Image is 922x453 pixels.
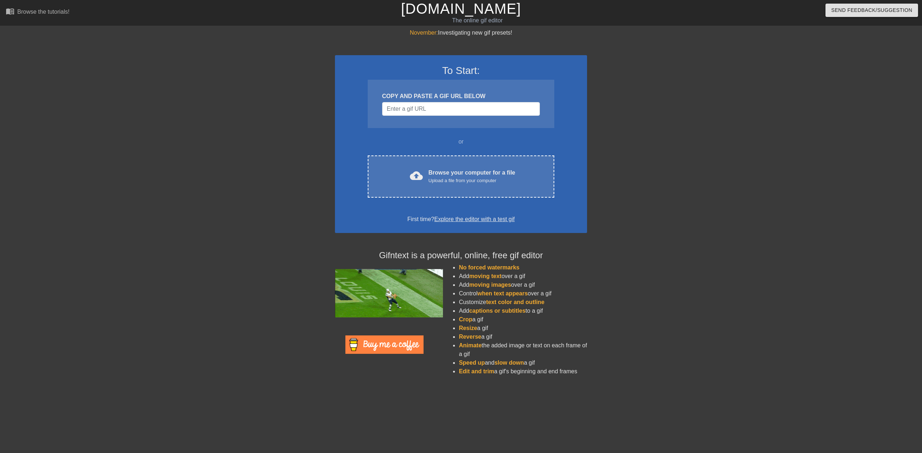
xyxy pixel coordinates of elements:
[825,4,918,17] button: Send Feedback/Suggestion
[382,92,540,101] div: COPY AND PASTE A GIF URL BELOW
[469,308,525,314] span: captions or subtitles
[429,177,515,184] div: Upload a file from your computer
[459,298,587,307] li: Customize
[831,6,912,15] span: Send Feedback/Suggestion
[335,28,587,37] div: Investigating new gif presets!
[486,299,545,305] span: text color and outline
[335,269,443,317] img: football_small.gif
[469,282,511,288] span: moving images
[354,137,568,146] div: or
[459,341,587,359] li: the added image or text on each frame of a gif
[401,1,521,17] a: [DOMAIN_NAME]
[311,16,644,25] div: The online gif editor
[459,307,587,315] li: Add to a gif
[459,342,482,348] span: Animate
[459,316,472,322] span: Crop
[469,273,502,279] span: moving text
[459,325,477,331] span: Resize
[345,335,424,354] img: Buy Me A Coffee
[459,264,519,271] span: No forced watermarks
[459,333,587,341] li: a gif
[335,250,587,261] h4: Gifntext is a powerful, online, free gif editor
[434,216,515,222] a: Explore the editor with a test gif
[17,9,70,15] div: Browse the tutorials!
[478,290,528,296] span: when text appears
[6,7,14,16] span: menu_book
[344,65,578,77] h3: To Start:
[459,359,587,367] li: and a gif
[410,30,438,36] span: November:
[6,7,70,18] a: Browse the tutorials!
[459,368,494,374] span: Edit and trim
[459,272,587,281] li: Add over a gif
[459,324,587,333] li: a gif
[382,102,540,116] input: Username
[459,315,587,324] li: a gif
[429,168,515,184] div: Browse your computer for a file
[344,215,578,224] div: First time?
[459,367,587,376] li: a gif's beginning and end frames
[459,289,587,298] li: Control over a gif
[459,334,481,340] span: Reverse
[410,169,423,182] span: cloud_upload
[494,360,524,366] span: slow down
[459,281,587,289] li: Add over a gif
[459,360,485,366] span: Speed up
